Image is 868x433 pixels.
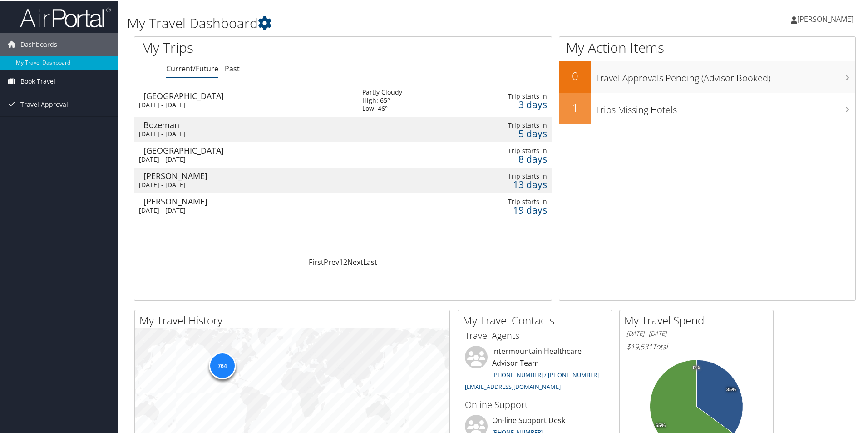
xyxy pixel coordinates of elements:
tspan: 65% [656,422,666,428]
tspan: 35% [726,386,736,392]
div: [DATE] - [DATE] [139,100,349,108]
h1: My Trips [141,37,371,56]
div: 764 [208,351,236,378]
h1: My Travel Dashboard [127,13,617,32]
div: Low: 46° [362,104,402,112]
span: Dashboards [20,32,57,55]
h6: [DATE] - [DATE] [626,328,766,337]
tspan: 0% [693,364,700,370]
h2: My Travel Contacts [463,312,612,327]
div: Bozeman [143,120,353,128]
h2: My Travel History [139,312,449,327]
a: 1 [339,256,343,266]
h2: 0 [559,67,591,83]
div: Partly Cloudy [362,87,402,95]
div: High: 65° [362,95,402,104]
li: Intermountain Healthcare Advisor Team [460,345,609,393]
h6: Total [626,341,766,351]
div: 3 days [473,100,547,108]
a: 2 [343,256,347,266]
h2: 1 [559,99,591,114]
div: 19 days [473,205,547,213]
a: 0Travel Approvals Pending (Advisor Booked) [559,60,855,92]
span: [PERSON_NAME] [797,13,853,23]
h3: Online Support [465,398,605,410]
a: Prev [324,256,339,266]
div: 13 days [473,179,547,188]
h3: Travel Approvals Pending (Advisor Booked) [596,66,855,84]
span: Travel Approval [20,92,68,115]
a: First [309,256,324,266]
h3: Travel Agents [465,328,605,341]
div: [GEOGRAPHIC_DATA] [143,91,353,99]
a: Current/Future [166,63,218,73]
div: Trip starts in [473,91,547,100]
div: [PERSON_NAME] [143,171,353,179]
div: Trip starts in [473,120,547,129]
div: [DATE] - [DATE] [139,180,349,188]
a: Next [347,256,363,266]
div: [DATE] - [DATE] [139,129,349,137]
div: [DATE] - [DATE] [139,154,349,163]
div: [PERSON_NAME] [143,196,353,204]
h2: My Travel Spend [624,312,773,327]
div: [GEOGRAPHIC_DATA] [143,145,353,154]
h3: Trips Missing Hotels [596,98,855,115]
div: Trip starts in [473,171,547,179]
a: [PHONE_NUMBER] / [PHONE_NUMBER] [492,370,599,378]
div: [DATE] - [DATE] [139,205,349,214]
span: $19,531 [626,341,652,351]
a: 1Trips Missing Hotels [559,92,855,124]
a: [EMAIL_ADDRESS][DOMAIN_NAME] [465,382,561,390]
div: Trip starts in [473,197,547,205]
a: [PERSON_NAME] [791,5,863,32]
div: 5 days [473,129,547,137]
img: airportal-logo.png [20,6,111,27]
a: Past [225,63,240,73]
a: Last [363,256,377,266]
div: 8 days [473,154,547,162]
span: Book Travel [20,69,55,92]
h1: My Action Items [559,37,855,56]
div: Trip starts in [473,146,547,154]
